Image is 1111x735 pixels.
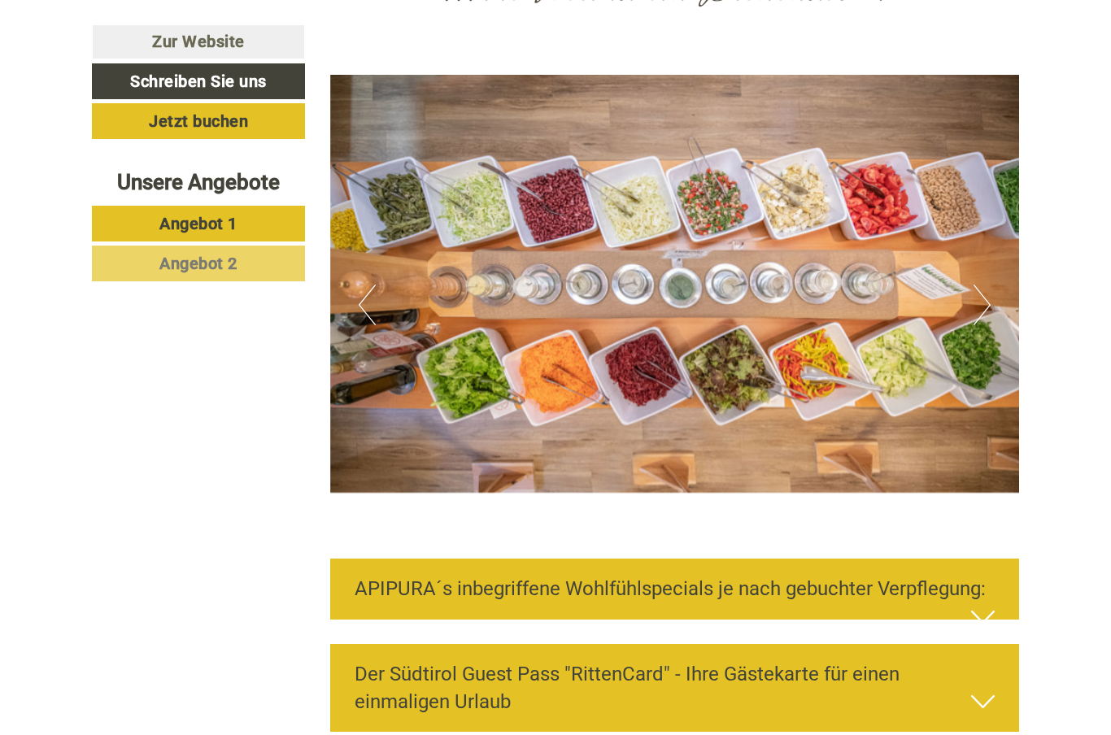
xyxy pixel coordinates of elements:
[330,559,1020,619] div: APIPURA´s inbegriffene Wohlfühlspecials je nach gebuchter Verpflegung:
[92,167,305,198] div: Unsere Angebote
[292,12,350,40] div: [DATE]
[159,254,237,273] span: Angebot 2
[534,421,641,457] button: Senden
[92,63,305,99] a: Schreiben Sie uns
[359,285,376,325] button: Previous
[12,44,264,94] div: Guten Tag, wie können wir Ihnen helfen?
[92,24,305,59] a: Zur Website
[159,214,237,233] span: Angebot 1
[330,644,1020,733] div: Der Südtirol Guest Pass "RittenCard" - Ihre Gästekarte für einen einmaligen Urlaub
[24,47,255,60] div: APIPURA hotel rinner
[92,103,305,139] a: Jetzt buchen
[24,79,255,90] small: 23:07
[974,285,991,325] button: Next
